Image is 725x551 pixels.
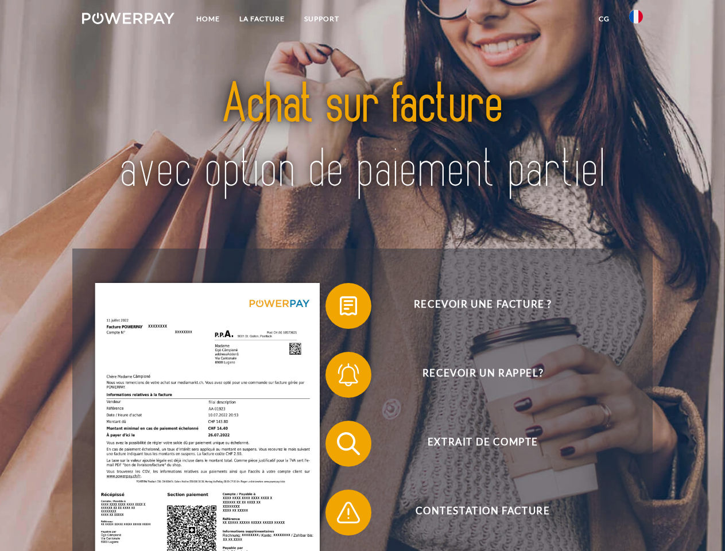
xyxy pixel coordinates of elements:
[82,13,175,24] img: logo-powerpay-white.svg
[334,292,363,320] img: qb_bill.svg
[325,490,624,536] button: Contestation Facture
[334,498,363,527] img: qb_warning.svg
[629,10,643,24] img: fr
[325,352,624,398] button: Recevoir un rappel?
[230,9,294,29] a: LA FACTURE
[325,421,624,467] button: Extrait de compte
[342,283,623,329] span: Recevoir une facture ?
[110,55,615,220] img: title-powerpay_fr.svg
[187,9,230,29] a: Home
[294,9,349,29] a: Support
[342,352,623,398] span: Recevoir un rappel?
[325,283,624,329] button: Recevoir une facture ?
[589,9,619,29] a: CG
[342,421,623,467] span: Extrait de compte
[334,360,363,389] img: qb_bell.svg
[342,490,623,536] span: Contestation Facture
[334,429,363,458] img: qb_search.svg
